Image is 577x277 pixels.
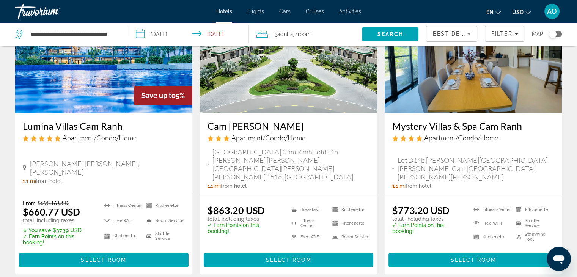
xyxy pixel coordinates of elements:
li: Fitness Center [288,218,329,228]
a: Cars [279,8,291,14]
span: Room [298,31,311,37]
li: Kitchenette [329,205,369,214]
ins: $660.77 USD [23,206,80,217]
span: , 1 [293,29,311,39]
a: Mystery Villas & Spa Cam Ranh [392,120,554,132]
button: Change currency [512,6,531,17]
mat-select: Sort by [432,29,471,38]
li: Free WiFi [101,215,143,226]
span: Search [377,31,403,37]
li: Shuttle Service [512,218,554,228]
li: Swimming Pool [512,232,554,242]
button: Travelers: 3 adults, 0 children [249,23,362,46]
span: Adults [277,31,293,37]
span: ✮ You save [23,227,51,233]
span: 1.1 mi [392,183,406,189]
span: Apartment/Condo/Home [63,134,137,142]
p: ✓ Earn Points on this booking! [208,222,282,234]
ins: $773.20 USD [392,205,450,216]
span: from hotel [221,183,247,189]
div: 3 star Apartment [208,134,369,142]
button: Select check in and out date [128,23,249,46]
a: Select Room [19,255,189,263]
a: Cam [PERSON_NAME] [208,120,369,132]
span: From [23,200,36,206]
span: Select Room [266,257,311,263]
li: Kitchenette [470,232,512,242]
a: Select Room [204,255,373,263]
li: Kitchenette [329,218,369,228]
span: Best Deals [432,31,472,37]
div: 5 star Apartment [23,134,185,142]
div: 5% [134,86,192,105]
span: 1.1 mi [208,183,221,189]
span: Select Room [81,257,126,263]
button: Select Room [388,253,558,267]
input: Search hotel destination [30,28,116,40]
li: Kitchenette [512,205,554,214]
button: Toggle map [543,31,562,38]
button: Search [362,27,418,41]
a: Activities [339,8,361,14]
button: Select Room [204,253,373,267]
span: AO [547,8,557,15]
li: Breakfast [288,205,329,214]
span: USD [512,9,524,15]
ins: $863.20 USD [208,205,265,216]
button: Change language [486,6,501,17]
a: Cruises [306,8,324,14]
div: 4 star Apartment [392,134,554,142]
li: Room Service [143,215,185,226]
span: [GEOGRAPHIC_DATA] Cam Ranh Lotd14b [PERSON_NAME] [PERSON_NAME] [GEOGRAPHIC_DATA][PERSON_NAME][PER... [212,148,369,181]
li: Shuttle Service [143,230,185,242]
button: User Menu [542,3,562,19]
li: Fitness Center [101,200,143,211]
p: ✓ Earn Points on this booking! [392,222,464,234]
span: [PERSON_NAME] [PERSON_NAME], [PERSON_NAME] [30,159,185,176]
iframe: Кнопка запуска окна обмена сообщениями [547,247,571,271]
li: Room Service [329,232,369,242]
li: Kitchenette [101,230,143,242]
span: Lot D14b [PERSON_NAME][GEOGRAPHIC_DATA][PERSON_NAME] Cam [GEOGRAPHIC_DATA][PERSON_NAME][PERSON_NAME] [398,156,554,181]
span: Apartment/Condo/Home [231,134,305,142]
span: Map [532,29,543,39]
span: from hotel [406,183,431,189]
span: Select Room [450,257,496,263]
button: Filters [485,26,524,42]
p: ✓ Earn Points on this booking! [23,233,95,246]
span: en [486,9,494,15]
span: Save up to [141,91,176,99]
a: Lumina Villas Cam Ranh [23,120,185,132]
li: Free WiFi [470,218,512,228]
span: Apartment/Condo/Home [424,134,498,142]
button: Select Room [19,253,189,267]
p: total, including taxes [23,217,95,223]
p: $37.39 USD [23,227,95,233]
p: total, including taxes [392,216,464,222]
span: Filter [491,31,513,37]
li: Kitchenette [143,200,185,211]
a: Travorium [15,2,91,21]
span: 1.1 mi [23,178,36,184]
a: Hotels [216,8,232,14]
li: Fitness Center [470,205,512,214]
li: Free WiFi [288,232,329,242]
span: from hotel [36,178,62,184]
a: Flights [247,8,264,14]
span: 3 [275,29,293,39]
a: Select Room [388,255,558,263]
p: total, including taxes [208,216,282,222]
del: $698.16 USD [38,200,69,206]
